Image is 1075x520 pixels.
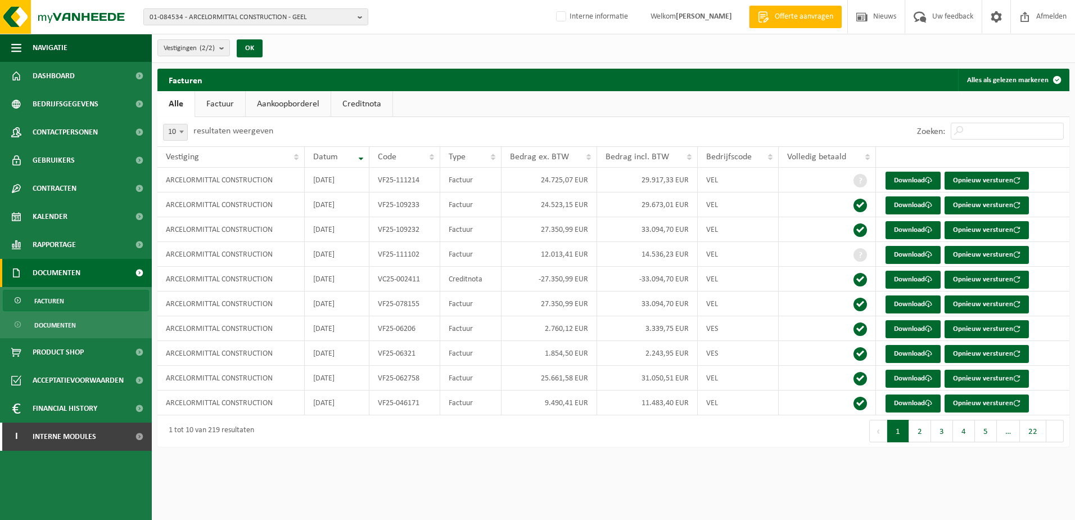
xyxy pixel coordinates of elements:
[698,366,779,391] td: VEL
[945,370,1029,388] button: Opnieuw versturen
[502,391,597,415] td: 9.490,41 EUR
[33,146,75,174] span: Gebruikers
[886,172,941,190] a: Download
[305,316,369,341] td: [DATE]
[597,242,698,267] td: 14.536,23 EUR
[698,316,779,341] td: VES
[305,341,369,366] td: [DATE]
[597,391,698,415] td: 11.483,40 EUR
[157,267,305,292] td: ARCELORMITTAL CONSTRUCTION
[369,316,441,341] td: VF25-06206
[554,8,628,25] label: Interne informatie
[157,292,305,316] td: ARCELORMITTAL CONSTRUCTION
[698,341,779,366] td: VES
[143,8,368,25] button: 01-084534 - ARCELORMITTAL CONSTRUCTION - GEEL
[369,267,441,292] td: VC25-002411
[698,391,779,415] td: VEL
[886,395,941,413] a: Download
[157,168,305,192] td: ARCELORMITTAL CONSTRUCTION
[945,246,1029,264] button: Opnieuw versturen
[597,292,698,316] td: 33.094,70 EUR
[33,118,98,146] span: Contactpersonen
[502,168,597,192] td: 24.725,07 EUR
[502,192,597,217] td: 24.523,15 EUR
[305,242,369,267] td: [DATE]
[440,316,502,341] td: Factuur
[597,366,698,391] td: 31.050,51 EUR
[502,341,597,366] td: 1.854,50 EUR
[3,314,149,335] a: Documenten
[886,221,941,239] a: Download
[1046,420,1064,442] button: Next
[449,153,466,162] span: Type
[157,242,305,267] td: ARCELORMITTAL CONSTRUCTION
[502,242,597,267] td: 12.013,41 EUR
[945,345,1029,363] button: Opnieuw versturen
[369,292,441,316] td: VF25-078155
[597,192,698,217] td: 29.673,01 EUR
[749,6,842,28] a: Offerte aanvragen
[163,124,188,141] span: 10
[945,172,1029,190] button: Opnieuw versturen
[369,341,441,366] td: VF25-06321
[157,316,305,341] td: ARCELORMITTAL CONSTRUCTION
[945,395,1029,413] button: Opnieuw versturen
[502,292,597,316] td: 27.350,99 EUR
[305,192,369,217] td: [DATE]
[33,231,76,259] span: Rapportage
[886,196,941,214] a: Download
[33,423,96,451] span: Interne modules
[34,315,76,336] span: Documenten
[698,168,779,192] td: VEL
[157,39,230,56] button: Vestigingen(2/2)
[369,391,441,415] td: VF25-046171
[869,420,887,442] button: Previous
[369,366,441,391] td: VF25-062758
[787,153,846,162] span: Volledig betaald
[246,91,331,117] a: Aankoopborderel
[157,391,305,415] td: ARCELORMITTAL CONSTRUCTION
[157,217,305,242] td: ARCELORMITTAL CONSTRUCTION
[369,192,441,217] td: VF25-109233
[34,290,64,312] span: Facturen
[440,168,502,192] td: Factuur
[33,338,84,366] span: Product Shop
[440,341,502,366] td: Factuur
[706,153,752,162] span: Bedrijfscode
[772,11,836,23] span: Offerte aanvragen
[886,246,941,264] a: Download
[945,320,1029,338] button: Opnieuw versturen
[676,12,732,21] strong: [PERSON_NAME]
[502,316,597,341] td: 2.760,12 EUR
[909,420,931,442] button: 2
[305,217,369,242] td: [DATE]
[369,168,441,192] td: VF25-111214
[953,420,975,442] button: 4
[945,271,1029,289] button: Opnieuw versturen
[510,153,569,162] span: Bedrag ex. BTW
[945,196,1029,214] button: Opnieuw versturen
[331,91,392,117] a: Creditnota
[3,290,149,311] a: Facturen
[917,127,945,136] label: Zoeken:
[163,421,254,441] div: 1 tot 10 van 219 resultaten
[33,62,75,90] span: Dashboard
[237,39,263,57] button: OK
[313,153,338,162] span: Datum
[931,420,953,442] button: 3
[597,341,698,366] td: 2.243,95 EUR
[440,267,502,292] td: Creditnota
[975,420,997,442] button: 5
[502,217,597,242] td: 27.350,99 EUR
[1020,420,1046,442] button: 22
[11,423,21,451] span: I
[369,242,441,267] td: VF25-111102
[698,267,779,292] td: VEL
[305,391,369,415] td: [DATE]
[945,221,1029,239] button: Opnieuw versturen
[502,366,597,391] td: 25.661,58 EUR
[200,44,215,52] count: (2/2)
[33,259,80,287] span: Documenten
[597,267,698,292] td: -33.094,70 EUR
[33,366,124,395] span: Acceptatievoorwaarden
